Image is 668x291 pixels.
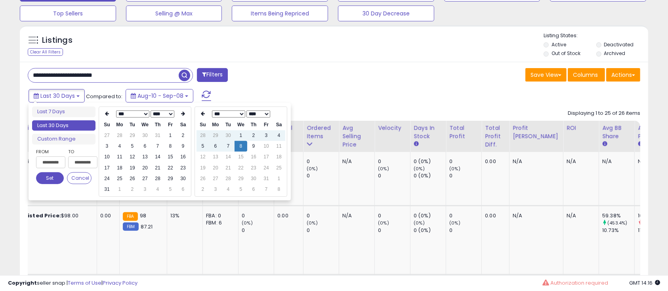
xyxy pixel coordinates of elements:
div: 0 [449,227,481,234]
div: Avg Win Price [638,124,667,141]
small: (0%) [449,165,460,172]
div: 0 [242,227,274,234]
td: 10 [101,152,113,162]
button: Top Sellers [20,6,116,21]
td: 4 [222,184,235,195]
div: FBA: 0 [206,212,232,219]
td: 12 [126,152,139,162]
small: FBM [123,223,138,231]
label: From [36,148,64,156]
a: Privacy Policy [103,279,137,287]
small: (0%) [414,220,425,226]
td: 28 [151,173,164,184]
td: 22 [164,163,177,173]
div: N/A [567,212,593,219]
small: FBA [123,212,137,221]
div: ROI [567,124,595,132]
td: 18 [273,152,285,162]
th: Sa [177,120,189,130]
td: 26 [126,173,139,184]
div: 0 [378,212,410,219]
div: 0 [242,212,274,219]
td: 29 [126,130,139,141]
strong: Copyright [8,279,37,287]
td: 4 [273,130,285,141]
th: Sa [273,120,285,130]
td: 20 [139,163,151,173]
td: 11 [113,152,126,162]
td: 24 [101,173,113,184]
small: (453.4%) [607,220,627,226]
small: (0%) [378,220,389,226]
button: Actions [606,68,640,82]
button: Save View [525,68,567,82]
td: 19 [126,163,139,173]
td: 21 [151,163,164,173]
small: (0%) [449,220,460,226]
button: Set [36,172,64,184]
div: 0.00 [100,212,113,219]
div: Profit [PERSON_NAME] [513,124,560,141]
span: Aug-10 - Sep-08 [137,92,183,100]
span: Last 30 Days [40,92,75,100]
td: 17 [101,163,113,173]
td: 30 [222,130,235,141]
th: Th [151,120,164,130]
div: Days In Stock [414,124,443,141]
div: Total Profit [449,124,478,141]
td: 6 [139,141,151,152]
div: 0 [307,172,339,179]
td: 3 [209,184,222,195]
td: 20 [209,163,222,173]
label: To [68,148,92,156]
td: 19 [197,163,209,173]
a: Terms of Use [68,279,101,287]
th: Fr [260,120,273,130]
div: Clear All Filters [28,48,63,56]
div: N/A [638,158,664,165]
button: Filters [197,68,228,82]
small: (0%) [307,165,318,172]
td: 26 [197,173,209,184]
td: 1 [273,173,285,184]
button: Aug-10 - Sep-08 [126,89,193,103]
li: Custom Range [32,134,95,145]
td: 28 [113,130,126,141]
td: 12 [197,152,209,162]
div: N/A [342,158,368,165]
td: 3 [139,184,151,195]
div: seller snap | | [8,280,137,287]
small: (0%) [378,165,389,172]
td: 25 [113,173,126,184]
div: 59.38% [602,212,634,219]
td: 18 [113,163,126,173]
th: Su [101,120,113,130]
td: 6 [247,184,260,195]
div: 0 [449,172,481,179]
div: 0.00 [485,212,503,219]
td: 13 [139,152,151,162]
th: We [235,120,247,130]
small: Days In Stock. [414,141,418,148]
div: Velocity [378,124,407,132]
div: 0 (0%) [414,172,446,179]
td: 8 [164,141,177,152]
th: Fr [164,120,177,130]
td: 3 [260,130,273,141]
td: 16 [177,152,189,162]
td: 11 [273,141,285,152]
div: Avg Selling Price [342,124,371,149]
td: 6 [177,184,189,195]
td: 17 [260,152,273,162]
th: Tu [222,120,235,130]
div: 0 (0%) [414,158,446,165]
td: 31 [151,130,164,141]
th: We [139,120,151,130]
td: 29 [164,173,177,184]
td: 6 [209,141,222,152]
td: 1 [113,184,126,195]
td: 15 [235,152,247,162]
th: Mo [209,120,222,130]
td: 30 [247,173,260,184]
small: (0%) [242,220,253,226]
